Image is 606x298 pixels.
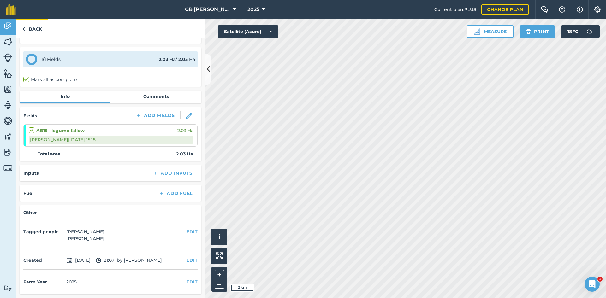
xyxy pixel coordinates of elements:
a: Change plan [481,4,529,15]
h4: Fields [23,112,37,119]
img: Two speech bubbles overlapping with the left bubble in the forefront [541,6,548,13]
button: EDIT [187,278,198,285]
button: Add Inputs [147,169,198,178]
div: by [PERSON_NAME] [23,252,198,270]
img: svg+xml;base64,PHN2ZyB3aWR0aD0iMTgiIGhlaWdodD0iMTgiIHZpZXdCb3g9IjAgMCAxOCAxOCIgZmlsbD0ibm9uZSIgeG... [186,113,192,119]
button: EDIT [187,228,198,235]
a: Comments [110,91,201,102]
strong: Total area [38,150,61,157]
span: 2.03 Ha [177,127,193,134]
span: 1 [597,277,603,282]
a: Back [16,19,48,38]
img: svg+xml;base64,PD94bWwgdmVyc2lvbj0iMS4wIiBlbmNvZGluZz0idXRmLTgiPz4KPCEtLSBHZW5lcmF0b3I6IEFkb2JlIE... [66,257,73,264]
h4: Tagged people [23,228,64,235]
h4: Created [23,257,64,264]
img: svg+xml;base64,PD94bWwgdmVyc2lvbj0iMS4wIiBlbmNvZGluZz0idXRmLTgiPz4KPCEtLSBHZW5lcmF0b3I6IEFkb2JlIE... [3,21,12,31]
img: A cog icon [594,6,601,13]
label: Mark all as complete [23,76,77,83]
li: [PERSON_NAME] [66,228,104,235]
h4: Other [23,209,198,216]
button: 18 °C [561,25,600,38]
button: Satellite (Azure) [218,25,278,38]
a: Info [20,91,110,102]
button: EDIT [187,257,198,264]
h4: Inputs [23,170,39,177]
strong: 2.03 [159,56,168,62]
button: – [215,279,224,289]
iframe: Intercom live chat [585,277,600,292]
img: svg+xml;base64,PD94bWwgdmVyc2lvbj0iMS4wIiBlbmNvZGluZz0idXRmLTgiPz4KPCEtLSBHZW5lcmF0b3I6IEFkb2JlIE... [3,148,12,157]
img: svg+xml;base64,PD94bWwgdmVyc2lvbj0iMS4wIiBlbmNvZGluZz0idXRmLTgiPz4KPCEtLSBHZW5lcmF0b3I6IEFkb2JlIE... [3,285,12,291]
button: i [211,229,227,245]
img: svg+xml;base64,PHN2ZyB4bWxucz0iaHR0cDovL3d3dy53My5vcmcvMjAwMC9zdmciIHdpZHRoPSI1NiIgaGVpZ2h0PSI2MC... [3,37,12,47]
li: [PERSON_NAME] [66,235,104,242]
img: A question mark icon [558,6,566,13]
strong: 2.03 Ha [176,150,193,157]
button: Print [520,25,555,38]
img: svg+xml;base64,PD94bWwgdmVyc2lvbj0iMS4wIiBlbmNvZGluZz0idXRmLTgiPz4KPCEtLSBHZW5lcmF0b3I6IEFkb2JlIE... [583,25,596,38]
span: i [218,233,220,241]
strong: 2.03 [178,56,188,62]
h4: Farm Year [23,278,64,285]
button: Measure [467,25,514,38]
img: svg+xml;base64,PD94bWwgdmVyc2lvbj0iMS4wIiBlbmNvZGluZz0idXRmLTgiPz4KPCEtLSBHZW5lcmF0b3I6IEFkb2JlIE... [3,132,12,141]
div: [PERSON_NAME] | [DATE] 15:18 [29,136,193,144]
button: Add Fields [131,111,180,120]
img: Ruler icon [474,28,480,35]
img: svg+xml;base64,PHN2ZyB4bWxucz0iaHR0cDovL3d3dy53My5vcmcvMjAwMC9zdmciIHdpZHRoPSIxNyIgaGVpZ2h0PSIxNy... [577,6,583,13]
strong: 1 / 1 [41,56,46,62]
button: + [215,270,224,279]
img: svg+xml;base64,PD94bWwgdmVyc2lvbj0iMS4wIiBlbmNvZGluZz0idXRmLTgiPz4KPCEtLSBHZW5lcmF0b3I6IEFkb2JlIE... [3,53,12,62]
img: svg+xml;base64,PHN2ZyB4bWxucz0iaHR0cDovL3d3dy53My5vcmcvMjAwMC9zdmciIHdpZHRoPSIyMCIgaGVpZ2h0PSIyNC... [191,32,198,38]
img: svg+xml;base64,PD94bWwgdmVyc2lvbj0iMS4wIiBlbmNvZGluZz0idXRmLTgiPz4KPCEtLSBHZW5lcmF0b3I6IEFkb2JlIE... [3,164,12,172]
div: Fields [41,56,61,63]
img: svg+xml;base64,PD94bWwgdmVyc2lvbj0iMS4wIiBlbmNvZGluZz0idXRmLTgiPz4KPCEtLSBHZW5lcmF0b3I6IEFkb2JlIE... [3,100,12,110]
span: 2025 [247,6,259,13]
span: GB [PERSON_NAME] Farms [185,6,230,13]
img: svg+xml;base64,PHN2ZyB4bWxucz0iaHR0cDovL3d3dy53My5vcmcvMjAwMC9zdmciIHdpZHRoPSIxOSIgaGVpZ2h0PSIyNC... [526,28,532,35]
div: Ha / Ha [159,56,195,63]
div: 2025 [66,278,77,285]
img: Four arrows, one pointing top left, one top right, one bottom right and the last bottom left [216,252,223,259]
span: [DATE] [66,257,91,264]
img: svg+xml;base64,PHN2ZyB4bWxucz0iaHR0cDovL3d3dy53My5vcmcvMjAwMC9zdmciIHdpZHRoPSI1NiIgaGVpZ2h0PSI2MC... [3,69,12,78]
img: svg+xml;base64,PD94bWwgdmVyc2lvbj0iMS4wIiBlbmNvZGluZz0idXRmLTgiPz4KPCEtLSBHZW5lcmF0b3I6IEFkb2JlIE... [96,257,101,264]
span: 18 ° C [567,25,578,38]
span: Current plan : PLUS [434,6,476,13]
button: Add Fuel [153,189,198,198]
h4: Fuel [23,190,33,197]
img: svg+xml;base64,PHN2ZyB4bWxucz0iaHR0cDovL3d3dy53My5vcmcvMjAwMC9zdmciIHdpZHRoPSI1NiIgaGVpZ2h0PSI2MC... [3,85,12,94]
strong: AB15 - legume fallow [36,127,85,134]
img: svg+xml;base64,PD94bWwgdmVyc2lvbj0iMS4wIiBlbmNvZGluZz0idXRmLTgiPz4KPCEtLSBHZW5lcmF0b3I6IEFkb2JlIE... [3,116,12,126]
img: fieldmargin Logo [6,4,16,15]
span: 21:07 [96,257,114,264]
img: svg+xml;base64,PHN2ZyB4bWxucz0iaHR0cDovL3d3dy53My5vcmcvMjAwMC9zdmciIHdpZHRoPSI5IiBoZWlnaHQ9IjI0Ii... [22,25,25,33]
